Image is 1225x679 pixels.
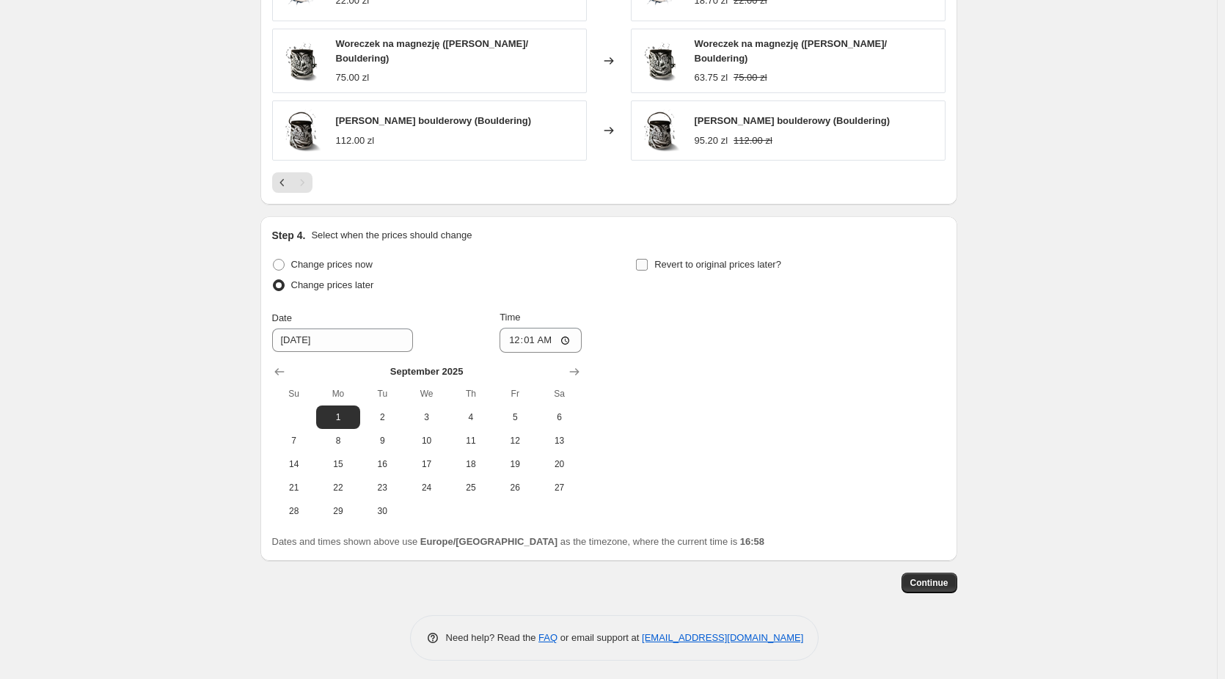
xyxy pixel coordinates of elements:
span: 18 [455,458,487,470]
button: Friday September 12 2025 [493,429,537,452]
span: 22 [322,482,354,493]
span: Change prices later [291,279,374,290]
span: 23 [366,482,398,493]
button: Sunday September 21 2025 [272,476,316,499]
span: Woreczek na magnezję ([PERSON_NAME]/ Bouldering) [695,38,888,64]
button: Tuesday September 30 2025 [360,499,404,523]
span: 2 [366,411,398,423]
button: Sunday September 14 2025 [272,452,316,476]
button: Sunday September 7 2025 [272,429,316,452]
span: [PERSON_NAME] boulderowy (Bouldering) [336,115,532,126]
span: 20 [543,458,575,470]
span: 15 [322,458,354,470]
span: Need help? Read the [446,632,539,643]
span: 19 [499,458,531,470]
span: 16 [366,458,398,470]
a: [EMAIL_ADDRESS][DOMAIN_NAME] [642,632,803,643]
span: 24 [410,482,442,493]
th: Thursday [449,382,493,405]
button: Thursday September 25 2025 [449,476,493,499]
button: Tuesday September 9 2025 [360,429,404,452]
button: Sunday September 28 2025 [272,499,316,523]
strike: 75.00 zl [734,70,767,85]
span: Sa [543,388,575,400]
button: Thursday September 4 2025 [449,405,493,429]
strike: 112.00 zl [734,133,772,148]
button: Show previous month, August 2025 [269,361,290,382]
div: 75.00 zl [336,70,370,85]
div: 112.00 zl [336,133,375,148]
button: Tuesday September 16 2025 [360,452,404,476]
span: Fr [499,388,531,400]
p: Select when the prices should change [311,228,472,243]
h2: Step 4. [272,228,306,243]
th: Saturday [537,382,581,405]
th: Wednesday [404,382,448,405]
span: Continue [910,577,948,589]
button: Monday September 8 2025 [316,429,360,452]
span: 28 [278,505,310,517]
span: Woreczek na magnezję ([PERSON_NAME]/ Bouldering) [336,38,529,64]
input: 12:00 [500,328,582,353]
span: 8 [322,435,354,447]
span: Tu [366,388,398,400]
nav: Pagination [272,172,312,193]
span: 6 [543,411,575,423]
span: Mo [322,388,354,400]
span: 27 [543,482,575,493]
button: Wednesday September 10 2025 [404,429,448,452]
div: 63.75 zl [695,70,728,85]
input: 8/31/2025 [272,329,413,352]
b: Europe/[GEOGRAPHIC_DATA] [420,536,557,547]
b: 16:58 [740,536,764,547]
button: Wednesday September 3 2025 [404,405,448,429]
span: Time [500,312,520,323]
button: Saturday September 13 2025 [537,429,581,452]
span: 30 [366,505,398,517]
span: 14 [278,458,310,470]
span: 4 [455,411,487,423]
button: Monday September 29 2025 [316,499,360,523]
button: Show next month, October 2025 [564,361,585,382]
button: Tuesday September 23 2025 [360,476,404,499]
div: 95.20 zl [695,133,728,148]
button: Previous [272,172,293,193]
span: 25 [455,482,487,493]
span: 17 [410,458,442,470]
span: [PERSON_NAME] boulderowy (Bouldering) [695,115,891,126]
span: 10 [410,435,442,447]
span: 26 [499,482,531,493]
span: Su [278,388,310,400]
th: Sunday [272,382,316,405]
span: 5 [499,411,531,423]
button: Tuesday September 2 2025 [360,405,404,429]
img: woreczek_boulderowy_c_80x.webp [280,109,324,153]
button: Saturday September 20 2025 [537,452,581,476]
span: 1 [322,411,354,423]
span: 13 [543,435,575,447]
button: Thursday September 18 2025 [449,452,493,476]
a: FAQ [538,632,557,643]
th: Friday [493,382,537,405]
th: Tuesday [360,382,404,405]
span: Change prices now [291,259,373,270]
button: Friday September 5 2025 [493,405,537,429]
button: Wednesday September 24 2025 [404,476,448,499]
span: 11 [455,435,487,447]
button: Saturday September 6 2025 [537,405,581,429]
img: woreczek-na-magnezje-biala-materia-produkty-lina-bouldering-730_80x.webp [639,39,683,83]
button: Saturday September 27 2025 [537,476,581,499]
span: Th [455,388,487,400]
button: Wednesday September 17 2025 [404,452,448,476]
button: Thursday September 11 2025 [449,429,493,452]
img: woreczek_boulderowy_c_80x.webp [639,109,683,153]
span: 9 [366,435,398,447]
span: 12 [499,435,531,447]
button: Monday September 1 2025 [316,405,360,429]
span: 29 [322,505,354,517]
span: 21 [278,482,310,493]
span: or email support at [557,632,642,643]
button: Friday September 19 2025 [493,452,537,476]
button: Monday September 22 2025 [316,476,360,499]
span: Date [272,312,292,323]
